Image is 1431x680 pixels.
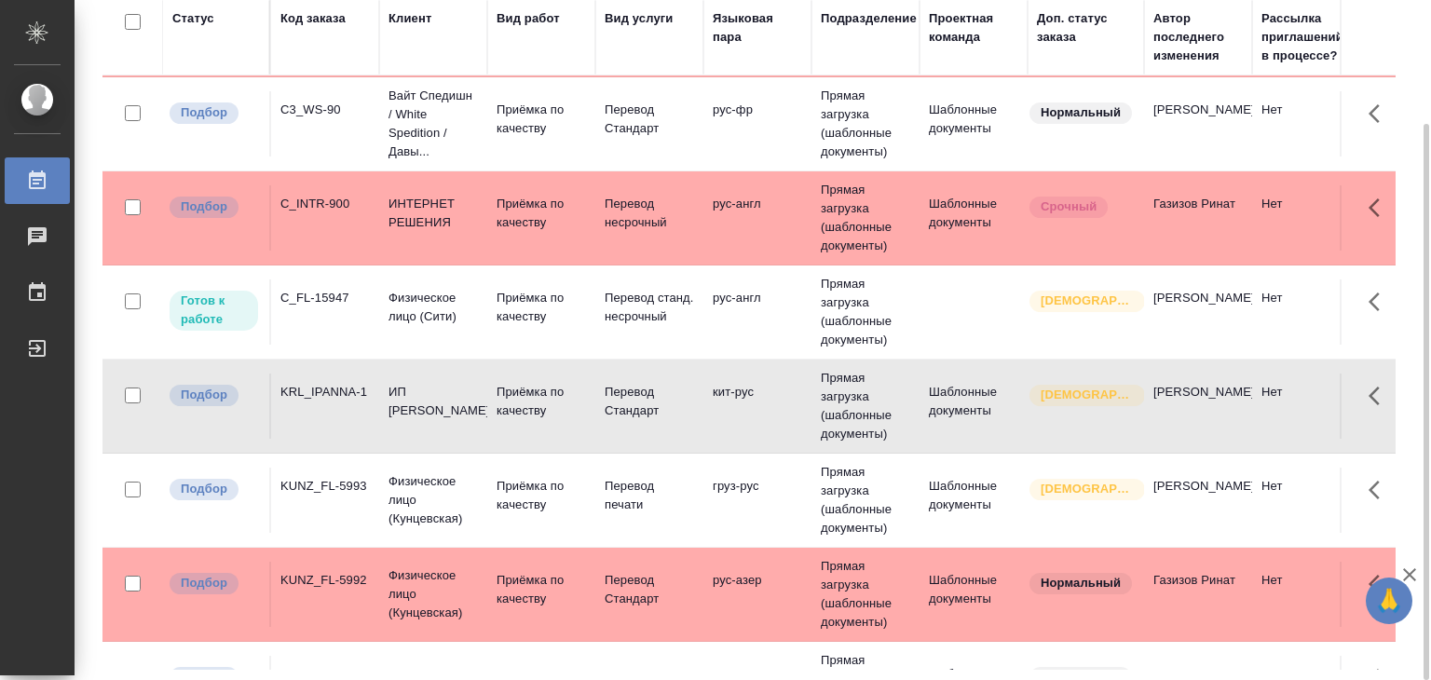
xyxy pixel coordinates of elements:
[497,571,586,608] p: Приёмка по качеству
[1357,374,1402,418] button: Здесь прячутся важные кнопки
[713,9,802,47] div: Языковая пара
[1144,185,1252,251] td: Газизов Ринат
[703,562,811,627] td: рус-азер
[605,195,694,232] p: Перевод несрочный
[1373,581,1405,620] span: 🙏
[821,9,917,28] div: Подразделение
[703,185,811,251] td: рус-англ
[1261,9,1351,65] div: Рассылка приглашений в процессе?
[280,477,370,496] div: KUNZ_FL-5993
[388,9,431,28] div: Клиент
[497,477,586,514] p: Приёмка по качеству
[1144,279,1252,345] td: [PERSON_NAME]
[811,77,920,170] td: Прямая загрузка (шаблонные документы)
[181,197,227,216] p: Подбор
[1357,185,1402,230] button: Здесь прячутся важные кнопки
[605,101,694,138] p: Перевод Стандарт
[811,171,920,265] td: Прямая загрузка (шаблонные документы)
[1357,279,1402,324] button: Здесь прячутся важные кнопки
[181,574,227,592] p: Подбор
[1252,562,1360,627] td: Нет
[920,468,1028,533] td: Шаблонные документы
[1041,292,1134,310] p: [DEMOGRAPHIC_DATA]
[1252,468,1360,533] td: Нет
[1041,103,1121,122] p: Нормальный
[703,468,811,533] td: груз-рус
[168,571,260,596] div: Можно подбирать исполнителей
[811,360,920,453] td: Прямая загрузка (шаблонные документы)
[181,103,227,122] p: Подбор
[168,477,260,502] div: Можно подбирать исполнителей
[497,195,586,232] p: Приёмка по качеству
[703,374,811,439] td: кит-рус
[388,195,478,232] p: ИНТЕРНЕТ РЕШЕНИЯ
[1144,374,1252,439] td: [PERSON_NAME]
[280,101,370,119] div: C3_WS-90
[388,87,478,161] p: Вайт Спедишн / White Spedition / Давы...
[1357,468,1402,512] button: Здесь прячутся важные кнопки
[929,9,1018,47] div: Проектная команда
[1144,468,1252,533] td: [PERSON_NAME]
[168,383,260,408] div: Можно подбирать исполнителей
[605,289,694,326] p: Перевод станд. несрочный
[1144,562,1252,627] td: Газизов Ринат
[811,548,920,641] td: Прямая загрузка (шаблонные документы)
[811,265,920,359] td: Прямая загрузка (шаблонные документы)
[1041,574,1121,592] p: Нормальный
[388,566,478,622] p: Физическое лицо (Кунцевская)
[703,279,811,345] td: рус-англ
[605,477,694,514] p: Перевод печати
[388,289,478,326] p: Физическое лицо (Сити)
[388,472,478,528] p: Физическое лицо (Кунцевская)
[1366,578,1412,624] button: 🙏
[920,185,1028,251] td: Шаблонные документы
[1252,91,1360,156] td: Нет
[1357,91,1402,136] button: Здесь прячутся важные кнопки
[920,562,1028,627] td: Шаблонные документы
[1041,197,1097,216] p: Срочный
[497,289,586,326] p: Приёмка по качеству
[811,454,920,547] td: Прямая загрузка (шаблонные документы)
[388,383,478,420] p: ИП [PERSON_NAME]
[1041,480,1134,498] p: [DEMOGRAPHIC_DATA]
[181,386,227,404] p: Подбор
[605,571,694,608] p: Перевод Стандарт
[1252,279,1360,345] td: Нет
[1252,185,1360,251] td: Нет
[1041,386,1134,404] p: [DEMOGRAPHIC_DATA]
[168,195,260,220] div: Можно подбирать исполнителей
[497,9,560,28] div: Вид работ
[605,383,694,420] p: Перевод Стандарт
[920,91,1028,156] td: Шаблонные документы
[168,289,260,333] div: Исполнитель может приступить к работе
[497,383,586,420] p: Приёмка по качеству
[280,9,346,28] div: Код заказа
[1153,9,1243,65] div: Автор последнего изменения
[168,101,260,126] div: Можно подбирать исполнителей
[280,195,370,213] div: C_INTR-900
[280,571,370,590] div: KUNZ_FL-5992
[280,289,370,307] div: C_FL-15947
[1252,374,1360,439] td: Нет
[181,292,247,329] p: Готов к работе
[1357,562,1402,606] button: Здесь прячутся важные кнопки
[1144,91,1252,156] td: [PERSON_NAME]
[605,9,674,28] div: Вид услуги
[181,480,227,498] p: Подбор
[1037,9,1135,47] div: Доп. статус заказа
[172,9,214,28] div: Статус
[920,374,1028,439] td: Шаблонные документы
[703,91,811,156] td: рус-фр
[280,383,370,401] div: KRL_IPANNA-1
[497,101,586,138] p: Приёмка по качеству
